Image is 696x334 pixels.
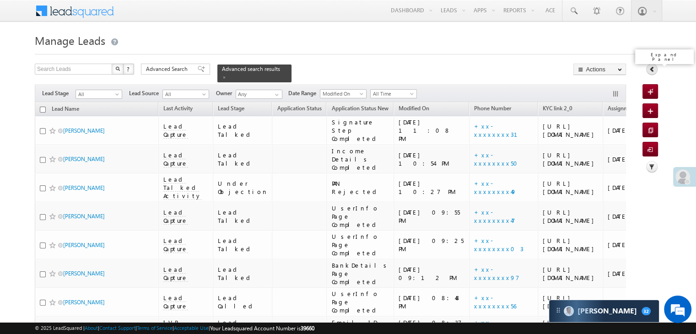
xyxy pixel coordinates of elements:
em: Start Chat [124,263,166,275]
div: Lead Talked [218,122,268,139]
div: Income Details Completed [331,147,389,172]
div: [URL][DOMAIN_NAME] [543,294,599,310]
span: All Time [371,90,414,98]
div: [URL][DOMAIN_NAME] [543,151,599,167]
span: 32 [642,307,651,315]
a: Contact Support [99,325,135,331]
span: Modified On [399,105,429,112]
a: [PERSON_NAME] [63,299,105,306]
a: +xx-xxxxxxxx50 [474,151,523,167]
span: ? [127,65,131,73]
span: All [163,90,206,98]
div: [DATE] [608,298,650,306]
span: Lead Capture [163,122,188,139]
div: UserInfo Page Completed [331,232,389,257]
a: Lead Stage [213,103,249,115]
div: [URL][DOMAIN_NAME] [543,208,599,225]
div: [DATE] 11:08 PM [399,118,465,143]
a: Application Status New [327,103,393,115]
a: [PERSON_NAME] [63,127,105,134]
div: [DATE] [608,241,650,249]
span: Manage Leads [35,33,105,48]
input: Check all records [40,107,46,113]
a: [PERSON_NAME] [63,270,105,277]
textarea: Type your message and hit 'Enter' [12,85,167,254]
span: Modified On [320,90,364,98]
a: Last Activity [159,103,197,115]
a: All [162,90,209,99]
div: Lead Talked [218,265,268,282]
span: Advanced search results [222,65,280,72]
span: Advanced Search [146,65,190,73]
div: Expand Panel [639,52,690,61]
div: Lead Talked [218,208,268,225]
div: [DATE] 08:48 PM [399,294,465,310]
a: Terms of Service [137,325,173,331]
span: Lead Capture [163,208,188,225]
div: [URL][DOMAIN_NAME] [543,237,599,253]
span: Application Status New [331,105,388,112]
div: [DATE] 09:12 PM [399,265,465,282]
a: +xx-xxxxxxxx49 [474,179,517,195]
div: [DATE] 09:25 PM [399,237,465,253]
div: [URL][DOMAIN_NAME] [543,265,599,282]
span: Lead Capture [163,265,188,282]
a: KYC link 2_0 [538,103,577,115]
img: carter-drag [555,307,562,314]
span: Lead Capture [163,237,188,253]
a: +xx-xxxxxxxx03 [474,237,523,253]
a: Application Status [272,103,326,115]
img: Search [115,66,120,71]
a: +xx-xxxxxxxx97 [474,265,519,281]
span: Lead Stage [42,89,76,97]
a: [PERSON_NAME] [63,242,105,248]
span: KYC link 2_0 [543,105,572,112]
div: Select Columns [600,70,661,78]
a: Acceptable Use [174,325,209,331]
span: Application Status [277,105,321,112]
div: [DATE] 09:55 PM [399,208,465,225]
div: [DATE] [608,212,650,221]
div: Lead Talked [218,151,268,167]
span: Date Range [288,89,320,97]
span: Lead Source [129,89,162,97]
span: Assignment Date [608,105,649,112]
button: Actions [573,64,626,75]
input: Type to Search [236,90,282,99]
div: BankDetails Page Completed [331,261,389,286]
a: Show All Items [270,90,281,99]
button: ? [123,64,134,75]
span: Owner [216,89,236,97]
div: Under Objection [218,179,268,196]
div: [DATE] 10:54 PM [399,151,465,167]
div: UserInfo Page Completed [331,290,389,314]
div: [DATE] [608,126,650,135]
img: d_60004797649_company_0_60004797649 [16,48,38,60]
a: Lead Name [47,104,84,116]
a: All [76,90,122,99]
a: Assignment Date [603,103,654,115]
a: [PERSON_NAME] [63,184,105,191]
a: Modified On [320,89,367,98]
div: [DATE] [608,269,650,278]
span: Lead Talked Activity [163,175,202,200]
div: Lead Called [218,294,268,310]
span: Lead Capture [163,294,188,310]
a: +xx-xxxxxxxx31 [474,122,529,138]
a: +xx-xxxxxxxx47 [474,208,515,224]
div: PAN Rejected [331,179,389,196]
div: [DATE] [608,155,650,163]
span: Phone Number [474,105,511,112]
div: carter-dragCarter[PERSON_NAME]32 [549,300,659,323]
a: +xx-xxxxxxxx56 [474,294,516,310]
span: All [76,90,119,98]
a: About [85,325,98,331]
div: Minimize live chat window [150,5,172,27]
div: Signature Step Completed [331,118,389,143]
a: Phone Number [469,103,516,115]
a: [PERSON_NAME] [63,213,105,220]
span: Lead Capture [163,151,188,167]
div: [DATE] [608,183,650,192]
div: UserInfo Page Completed [331,204,389,229]
div: [URL][DOMAIN_NAME] [543,179,599,196]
